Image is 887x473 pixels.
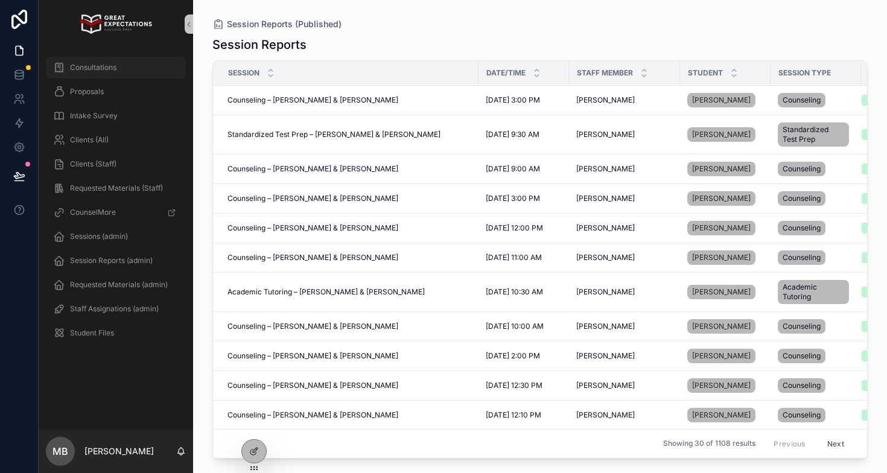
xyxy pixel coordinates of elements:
span: [PERSON_NAME] [576,351,635,361]
span: Counseling – [PERSON_NAME] & [PERSON_NAME] [227,381,398,390]
span: [PERSON_NAME] [692,322,751,331]
a: Counseling [778,90,854,110]
span: Counseling [783,410,821,420]
span: [DATE] 11:00 AM [486,253,542,262]
img: App logo [80,14,151,34]
a: [PERSON_NAME] [687,408,755,422]
span: Sessions (admin) [70,232,128,241]
span: [DATE] 3:00 PM [486,95,540,105]
span: Counseling [783,223,821,233]
a: [PERSON_NAME] [576,95,673,105]
span: [PERSON_NAME] [692,287,751,297]
a: [PERSON_NAME] [687,248,763,267]
span: [PERSON_NAME] [576,223,635,233]
span: Counseling [783,322,821,331]
a: [PERSON_NAME] [687,346,763,366]
span: Session Reports (admin) [70,256,153,265]
span: [PERSON_NAME] [576,381,635,390]
span: Counseling [783,381,821,390]
span: Counseling [783,95,821,105]
a: [PERSON_NAME] [576,194,673,203]
a: Requested Materials (admin) [46,274,186,296]
a: Counseling [778,376,854,395]
a: [PERSON_NAME] [687,378,755,393]
span: [PERSON_NAME] [692,253,751,262]
span: [PERSON_NAME] [692,164,751,174]
span: Requested Materials (admin) [70,280,168,290]
a: [PERSON_NAME] [687,191,755,206]
a: [DATE] 9:30 AM [486,130,562,139]
span: [PERSON_NAME] [576,164,635,174]
a: [DATE] 9:00 AM [486,164,562,174]
span: [DATE] 2:00 PM [486,351,540,361]
a: [PERSON_NAME] [687,317,763,336]
span: Session Reports (Published) [227,18,342,30]
a: Counseling – [PERSON_NAME] & [PERSON_NAME] [227,253,471,262]
a: [PERSON_NAME] [576,287,673,297]
a: Standardized Test Prep [778,120,854,149]
a: Counseling – [PERSON_NAME] & [PERSON_NAME] [227,95,471,105]
h1: Session Reports [212,36,307,53]
span: Counseling [783,253,821,262]
a: [PERSON_NAME] [687,162,755,176]
a: Student Files [46,322,186,344]
span: Counseling – [PERSON_NAME] & [PERSON_NAME] [227,223,398,233]
span: [DATE] 10:30 AM [486,287,543,297]
span: [PERSON_NAME] [576,410,635,420]
span: Counseling – [PERSON_NAME] & [PERSON_NAME] [227,410,398,420]
a: [PERSON_NAME] [576,253,673,262]
span: [PERSON_NAME] [576,322,635,331]
a: [PERSON_NAME] [687,189,763,208]
span: Academic Tutoring [783,282,844,302]
span: [DATE] 12:30 PM [486,381,542,390]
a: Clients (All) [46,129,186,151]
a: Counseling [778,159,854,179]
a: [DATE] 12:30 PM [486,381,562,390]
span: CounselMore [70,208,116,217]
a: Requested Materials (Staff) [46,177,186,199]
a: [PERSON_NAME] [687,93,755,107]
span: [DATE] 10:00 AM [486,322,544,331]
a: Counseling [778,248,854,267]
a: Counseling [778,346,854,366]
a: [DATE] 10:30 AM [486,287,562,297]
span: Student [688,68,723,78]
span: [PERSON_NAME] [692,130,751,139]
a: [DATE] 12:10 PM [486,410,562,420]
span: [DATE] 12:10 PM [486,410,541,420]
span: [PERSON_NAME] [692,95,751,105]
a: [PERSON_NAME] [687,159,763,179]
a: Academic Tutoring [778,278,854,306]
a: Counseling – [PERSON_NAME] & [PERSON_NAME] [227,410,471,420]
a: [PERSON_NAME] [687,405,763,425]
a: [PERSON_NAME] [576,322,673,331]
a: CounselMore [46,202,186,223]
a: [PERSON_NAME] [687,250,755,265]
a: [PERSON_NAME] [687,349,755,363]
span: Counseling – [PERSON_NAME] & [PERSON_NAME] [227,194,398,203]
a: [PERSON_NAME] [687,285,755,299]
span: Counseling – [PERSON_NAME] & [PERSON_NAME] [227,322,398,331]
a: [DATE] 3:00 PM [486,95,562,105]
a: [DATE] 11:00 AM [486,253,562,262]
span: [DATE] 3:00 PM [486,194,540,203]
a: Session Reports (Published) [212,18,342,30]
a: [PERSON_NAME] [576,351,673,361]
span: [PERSON_NAME] [576,194,635,203]
span: [PERSON_NAME] [692,351,751,361]
span: Date/Time [486,68,526,78]
span: Counseling [783,351,821,361]
span: Requested Materials (Staff) [70,183,163,193]
span: Student Files [70,328,114,338]
span: [PERSON_NAME] [576,287,635,297]
span: [DATE] 12:00 PM [486,223,543,233]
span: Staff Assignations (admin) [70,304,159,314]
a: Counseling – [PERSON_NAME] & [PERSON_NAME] [227,194,471,203]
span: Clients (Staff) [70,159,116,169]
a: Intake Survey [46,105,186,127]
a: Counseling [778,405,854,425]
a: Counseling – [PERSON_NAME] & [PERSON_NAME] [227,381,471,390]
a: [PERSON_NAME] [687,282,763,302]
a: Academic Tutoring – [PERSON_NAME] & [PERSON_NAME] [227,287,471,297]
a: Staff Assignations (admin) [46,298,186,320]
